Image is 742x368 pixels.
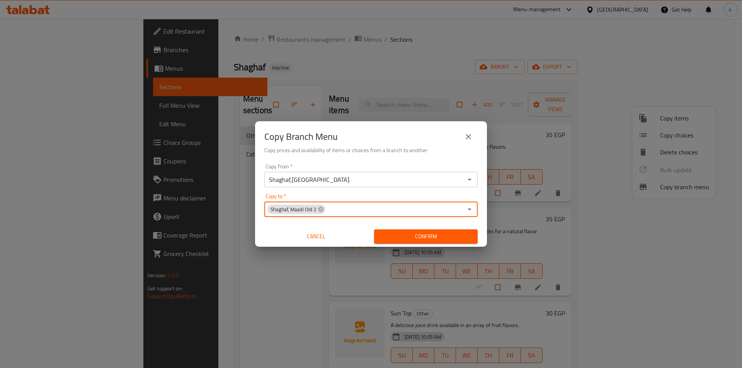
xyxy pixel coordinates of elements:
button: Confirm [374,229,478,244]
button: Open [464,174,475,185]
div: Shaghaf, Maadi Old 2 [267,205,325,214]
span: Confirm [380,232,471,241]
button: Cancel [264,229,368,244]
span: Shaghaf, Maadi Old 2 [267,206,319,213]
button: close [459,127,478,146]
span: Cancel [267,232,365,241]
h2: Copy Branch Menu [264,131,338,143]
h6: Copy prices and availability of items or choices from a branch to another [264,146,478,154]
button: Open [464,204,475,215]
